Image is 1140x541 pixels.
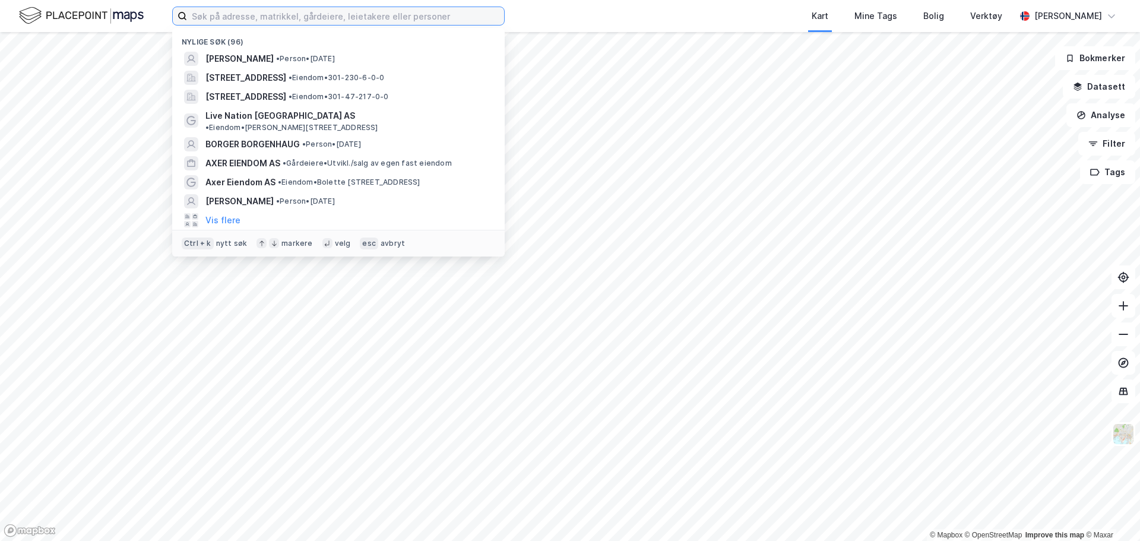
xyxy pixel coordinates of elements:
span: Eiendom • [PERSON_NAME][STREET_ADDRESS] [205,123,378,132]
a: Improve this map [1025,531,1084,539]
div: Nylige søk (96) [172,28,505,49]
span: • [289,92,292,101]
span: • [289,73,292,82]
img: logo.f888ab2527a4732fd821a326f86c7f29.svg [19,5,144,26]
span: [PERSON_NAME] [205,52,274,66]
span: Eiendom • Bolette [STREET_ADDRESS] [278,178,420,187]
span: Person • [DATE] [276,197,335,206]
span: • [205,123,209,132]
button: Datasett [1063,75,1135,99]
input: Søk på adresse, matrikkel, gårdeiere, leietakere eller personer [187,7,504,25]
button: Bokmerker [1055,46,1135,70]
span: Eiendom • 301-230-6-0-0 [289,73,384,83]
span: BORGER BORGENHAUG [205,137,300,151]
button: Tags [1080,160,1135,184]
img: Z [1112,423,1135,445]
div: Verktøy [970,9,1002,23]
button: Vis flere [205,213,240,227]
button: Analyse [1066,103,1135,127]
span: • [302,140,306,148]
span: [PERSON_NAME] [205,194,274,208]
span: Live Nation [GEOGRAPHIC_DATA] AS [205,109,355,123]
span: [STREET_ADDRESS] [205,71,286,85]
span: • [276,197,280,205]
div: avbryt [381,239,405,248]
div: nytt søk [216,239,248,248]
span: • [283,159,286,167]
div: Kontrollprogram for chat [1081,484,1140,541]
span: • [278,178,281,186]
div: esc [360,238,378,249]
div: velg [335,239,351,248]
span: Eiendom • 301-47-217-0-0 [289,92,389,102]
a: OpenStreetMap [965,531,1022,539]
span: Gårdeiere • Utvikl./salg av egen fast eiendom [283,159,452,168]
div: Ctrl + k [182,238,214,249]
span: • [276,54,280,63]
button: Filter [1078,132,1135,156]
div: Mine Tags [854,9,897,23]
a: Mapbox homepage [4,524,56,537]
div: [PERSON_NAME] [1034,9,1102,23]
span: Person • [DATE] [302,140,361,149]
a: Mapbox [930,531,962,539]
div: Kart [812,9,828,23]
div: Bolig [923,9,944,23]
div: markere [281,239,312,248]
span: Person • [DATE] [276,54,335,64]
span: [STREET_ADDRESS] [205,90,286,104]
iframe: Chat Widget [1081,484,1140,541]
span: AXER EIENDOM AS [205,156,280,170]
span: Axer Eiendom AS [205,175,275,189]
